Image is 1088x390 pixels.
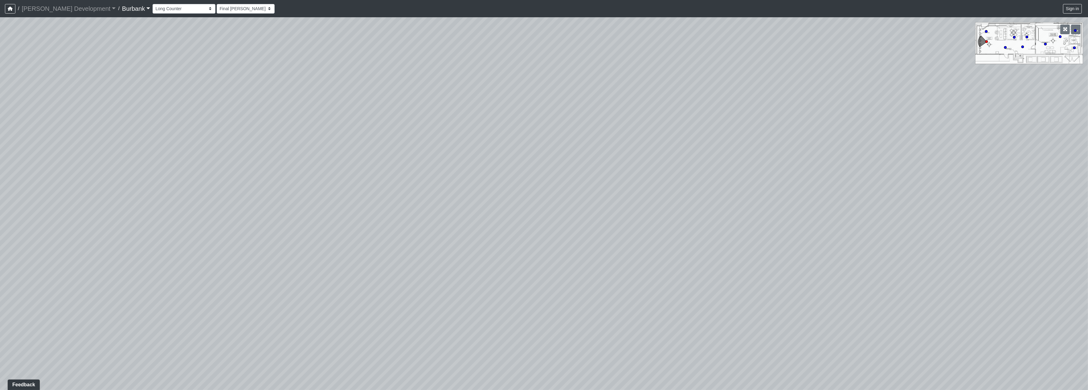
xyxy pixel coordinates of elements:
a: Burbank [122,2,150,15]
span: / [116,2,122,15]
a: [PERSON_NAME] Development [22,2,116,15]
button: Sign in [1063,4,1082,14]
iframe: Ybug feedback widget [5,378,41,390]
span: / [15,2,22,15]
